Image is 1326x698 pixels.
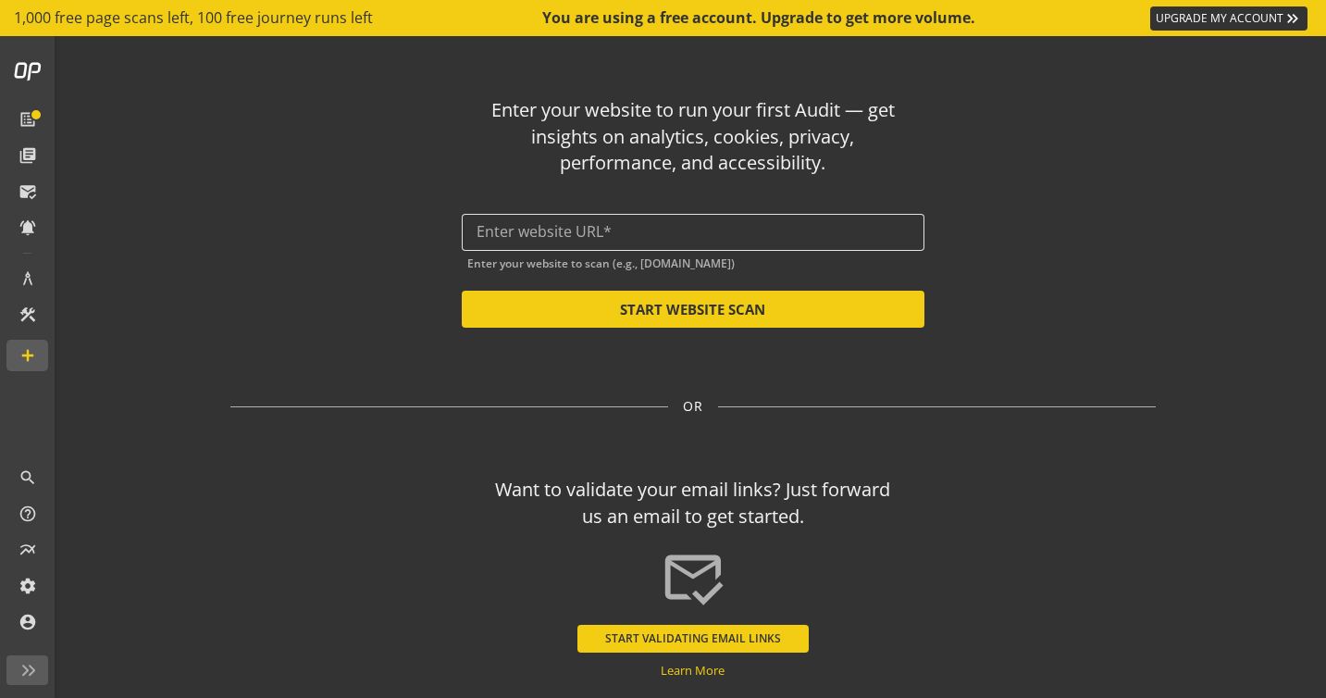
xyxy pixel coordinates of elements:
mat-icon: mark_email_read [19,182,37,201]
mat-hint: Enter your website to scan (e.g., [DOMAIN_NAME]) [467,253,735,270]
input: Enter website URL* [477,223,910,241]
a: Learn More [661,662,725,679]
mat-icon: library_books [19,146,37,165]
span: OR [683,397,703,416]
a: UPGRADE MY ACCOUNT [1150,6,1307,31]
mat-icon: keyboard_double_arrow_right [1283,9,1302,28]
button: START WEBSITE SCAN [462,291,924,328]
mat-icon: architecture [19,269,37,288]
div: Want to validate your email links? Just forward us an email to get started. [487,477,898,530]
mat-icon: search [19,468,37,487]
div: You are using a free account. Upgrade to get more volume. [542,7,977,29]
mat-icon: multiline_chart [19,541,37,559]
mat-icon: notifications_active [19,218,37,237]
span: 1,000 free page scans left, 100 free journey runs left [14,7,373,29]
mat-icon: settings [19,577,37,595]
mat-icon: help_outline [19,505,37,523]
mat-icon: mark_email_read [661,545,725,610]
mat-icon: construction [19,305,37,324]
mat-icon: list_alt [19,110,37,129]
mat-icon: add [19,346,37,365]
button: START VALIDATING EMAIL LINKS [577,625,809,653]
div: Enter your website to run your first Audit — get insights on analytics, cookies, privacy, perform... [487,97,898,177]
mat-icon: account_circle [19,613,37,631]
